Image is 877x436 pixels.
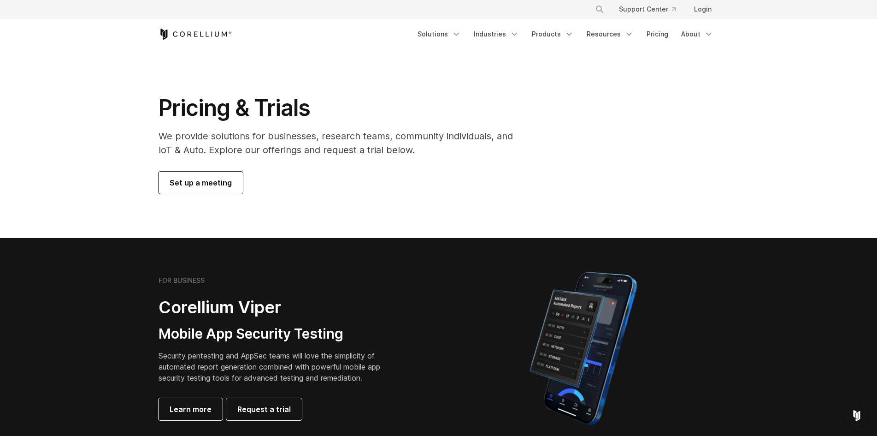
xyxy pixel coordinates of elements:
a: Login [687,1,719,18]
span: Request a trial [237,404,291,415]
img: Corellium MATRIX automated report on iPhone showing app vulnerability test results across securit... [514,268,653,429]
p: Security pentesting and AppSec teams will love the simplicity of automated report generation comb... [159,350,394,383]
span: Learn more [170,404,212,415]
a: Learn more [159,398,223,420]
a: Corellium Home [159,29,232,40]
div: Open Intercom Messenger [846,405,868,427]
a: Pricing [641,26,674,42]
a: Solutions [412,26,466,42]
a: Set up a meeting [159,172,243,194]
a: Industries [468,26,524,42]
div: Navigation Menu [412,26,719,42]
a: Support Center [612,1,683,18]
p: We provide solutions for businesses, research teams, community individuals, and IoT & Auto. Explo... [159,129,526,157]
a: Request a trial [226,398,302,420]
a: Products [526,26,579,42]
button: Search [591,1,608,18]
h2: Corellium Viper [159,297,394,318]
h6: FOR BUSINESS [159,276,205,285]
a: About [676,26,719,42]
h3: Mobile App Security Testing [159,325,394,343]
h1: Pricing & Trials [159,94,526,122]
a: Resources [581,26,639,42]
div: Navigation Menu [584,1,719,18]
span: Set up a meeting [170,177,232,188]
